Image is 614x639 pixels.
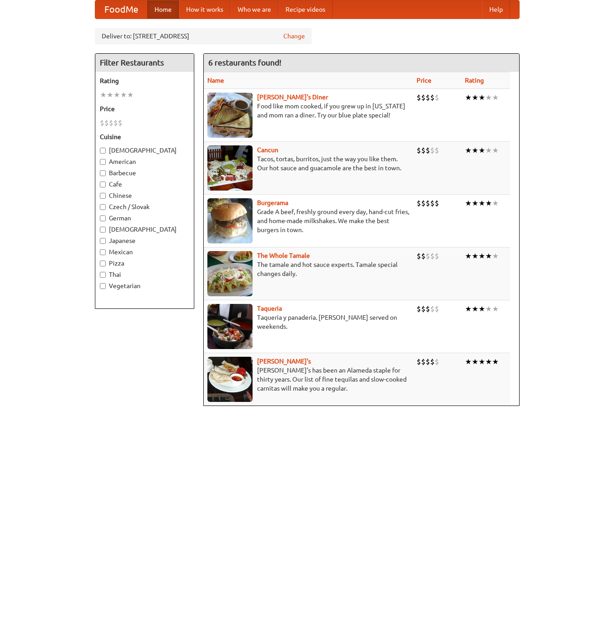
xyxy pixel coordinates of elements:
[492,198,499,208] li: ★
[147,0,179,19] a: Home
[478,145,485,155] li: ★
[478,251,485,261] li: ★
[472,93,478,103] li: ★
[465,145,472,155] li: ★
[278,0,333,19] a: Recipe videos
[430,145,435,155] li: $
[465,77,484,84] a: Rating
[472,357,478,367] li: ★
[426,93,430,103] li: $
[100,180,189,189] label: Cafe
[230,0,278,19] a: Who we are
[207,313,409,331] p: Taqueria y panaderia. [PERSON_NAME] served on weekends.
[100,193,106,199] input: Chinese
[208,58,281,67] ng-pluralize: 6 restaurants found!
[283,32,305,41] a: Change
[435,304,439,314] li: $
[207,198,253,243] img: burgerama.jpg
[417,198,421,208] li: $
[485,93,492,103] li: ★
[417,251,421,261] li: $
[100,191,189,200] label: Chinese
[95,54,194,72] h4: Filter Restaurants
[100,238,106,244] input: Japanese
[430,304,435,314] li: $
[472,304,478,314] li: ★
[100,225,189,234] label: [DEMOGRAPHIC_DATA]
[421,93,426,103] li: $
[435,93,439,103] li: $
[118,118,122,128] li: $
[257,252,310,259] a: The Whole Tamale
[478,304,485,314] li: ★
[100,215,106,221] input: German
[100,76,189,85] h5: Rating
[179,0,230,19] a: How it works
[421,251,426,261] li: $
[465,304,472,314] li: ★
[485,251,492,261] li: ★
[100,214,189,223] label: German
[109,118,113,128] li: $
[207,304,253,349] img: taqueria.jpg
[100,202,189,211] label: Czech / Slovak
[100,90,107,100] li: ★
[107,90,113,100] li: ★
[257,199,288,206] a: Burgerama
[257,93,328,101] a: [PERSON_NAME]'s Diner
[127,90,134,100] li: ★
[207,207,409,234] p: Grade A beef, freshly ground every day, hand-cut fries, and home-made milkshakes. We make the bes...
[492,304,499,314] li: ★
[435,251,439,261] li: $
[95,0,147,19] a: FoodMe
[426,251,430,261] li: $
[472,198,478,208] li: ★
[485,145,492,155] li: ★
[472,145,478,155] li: ★
[100,182,106,187] input: Cafe
[113,90,120,100] li: ★
[100,227,106,233] input: [DEMOGRAPHIC_DATA]
[421,145,426,155] li: $
[421,198,426,208] li: $
[207,251,253,296] img: wholetamale.jpg
[430,357,435,367] li: $
[100,261,106,266] input: Pizza
[478,357,485,367] li: ★
[482,0,510,19] a: Help
[435,198,439,208] li: $
[417,93,421,103] li: $
[485,198,492,208] li: ★
[113,118,118,128] li: $
[100,159,106,165] input: American
[100,272,106,278] input: Thai
[417,357,421,367] li: $
[257,358,311,365] b: [PERSON_NAME]'s
[426,145,430,155] li: $
[100,118,104,128] li: $
[257,305,282,312] a: Taqueria
[421,304,426,314] li: $
[100,259,189,268] label: Pizza
[100,157,189,166] label: American
[430,251,435,261] li: $
[100,283,106,289] input: Vegetarian
[207,366,409,393] p: [PERSON_NAME]'s has been an Alameda staple for thirty years. Our list of fine tequilas and slow-c...
[430,93,435,103] li: $
[207,145,253,191] img: cancun.jpg
[426,304,430,314] li: $
[485,357,492,367] li: ★
[417,145,421,155] li: $
[95,28,312,44] div: Deliver to: [STREET_ADDRESS]
[426,357,430,367] li: $
[100,148,106,154] input: [DEMOGRAPHIC_DATA]
[485,304,492,314] li: ★
[465,357,472,367] li: ★
[100,281,189,290] label: Vegetarian
[257,146,278,154] a: Cancun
